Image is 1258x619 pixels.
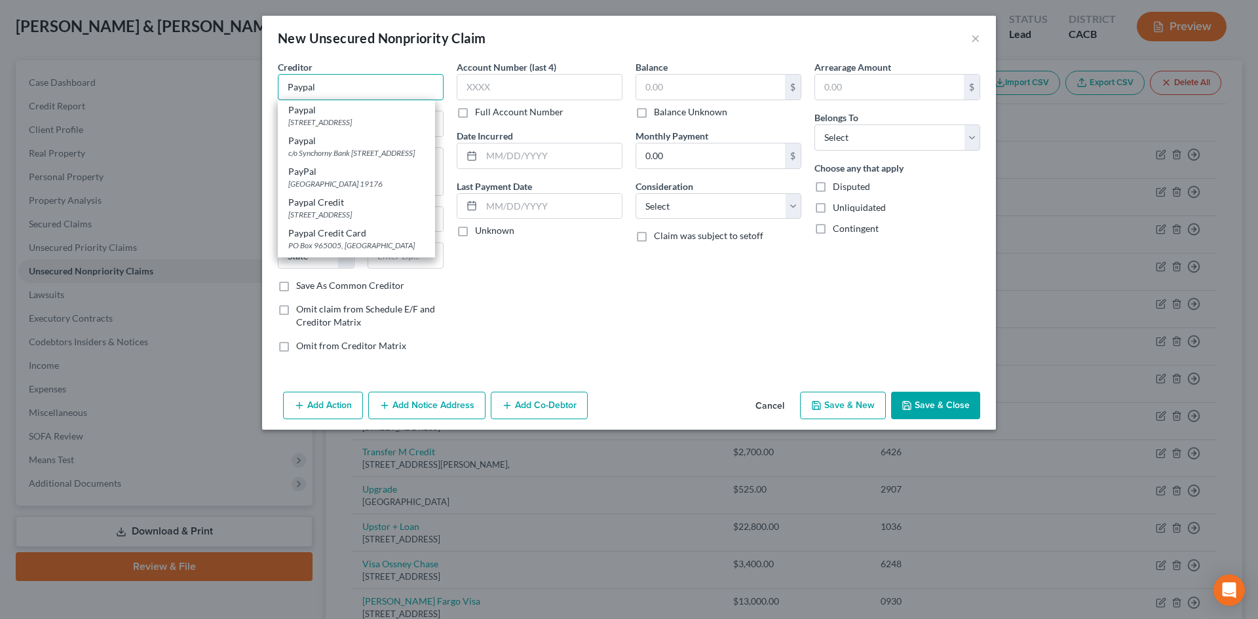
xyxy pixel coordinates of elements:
label: Unknown [475,224,514,237]
button: Cancel [745,393,795,419]
input: 0.00 [815,75,964,100]
span: Omit claim from Schedule E/F and Creditor Matrix [296,303,435,328]
button: Add Action [283,392,363,419]
span: Unliquidated [833,202,886,213]
input: 0.00 [636,143,785,168]
input: MM/DD/YYYY [482,143,622,168]
label: Save As Common Creditor [296,279,404,292]
button: Add Notice Address [368,392,486,419]
input: Search creditor by name... [278,74,444,100]
div: [STREET_ADDRESS] [288,209,425,220]
span: Disputed [833,181,870,192]
div: PayPal [288,165,425,178]
div: PO Box 965005, [GEOGRAPHIC_DATA] [288,240,425,251]
div: New Unsecured Nonpriority Claim [278,29,486,47]
div: Paypal [288,134,425,147]
label: Date Incurred [457,129,513,143]
div: [GEOGRAPHIC_DATA] 19176 [288,178,425,189]
span: Claim was subject to setoff [654,230,763,241]
label: Balance [636,60,668,74]
button: Save & Close [891,392,980,419]
span: Creditor [278,62,313,73]
input: XXXX [457,74,622,100]
button: Save & New [800,392,886,419]
label: Consideration [636,179,693,193]
span: Contingent [833,223,879,234]
div: $ [785,143,801,168]
label: Account Number (last 4) [457,60,556,74]
div: [STREET_ADDRESS] [288,117,425,128]
label: Last Payment Date [457,179,532,193]
button: Add Co-Debtor [491,392,588,419]
span: Omit from Creditor Matrix [296,340,406,351]
div: Paypal Credit [288,196,425,209]
label: Balance Unknown [654,105,727,119]
label: Monthly Payment [636,129,708,143]
label: Choose any that apply [814,161,904,175]
div: $ [964,75,980,100]
label: Arrearage Amount [814,60,891,74]
div: Open Intercom Messenger [1213,574,1245,606]
div: c/o Synchorny Bank [STREET_ADDRESS] [288,147,425,159]
input: MM/DD/YYYY [482,194,622,219]
div: $ [785,75,801,100]
label: Full Account Number [475,105,563,119]
div: Paypal Credit Card [288,227,425,240]
button: × [971,30,980,46]
span: Belongs To [814,112,858,123]
div: Paypal [288,103,425,117]
input: 0.00 [636,75,785,100]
